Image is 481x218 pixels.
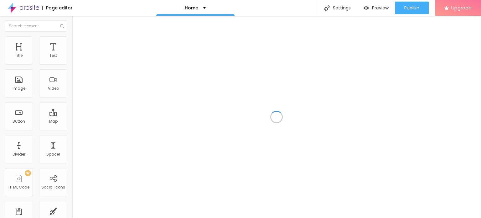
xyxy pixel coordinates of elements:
div: Video [48,86,59,91]
div: Social Icons [41,185,65,189]
img: Icone [324,5,330,11]
button: Publish [395,2,429,14]
span: Upgrade [451,5,472,10]
button: Preview [357,2,395,14]
input: Search element [5,20,67,32]
div: Image [13,86,25,91]
img: Icone [60,24,64,28]
span: Preview [372,5,389,10]
div: Divider [13,152,25,157]
div: Button [13,119,25,124]
div: Spacer [46,152,60,157]
span: Publish [404,5,419,10]
div: Page editor [42,6,73,10]
div: Title [15,53,23,58]
img: view-1.svg [364,5,369,11]
div: Text [49,53,57,58]
div: HTML Code [8,185,29,189]
div: Map [49,119,58,124]
p: Home [185,6,198,10]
